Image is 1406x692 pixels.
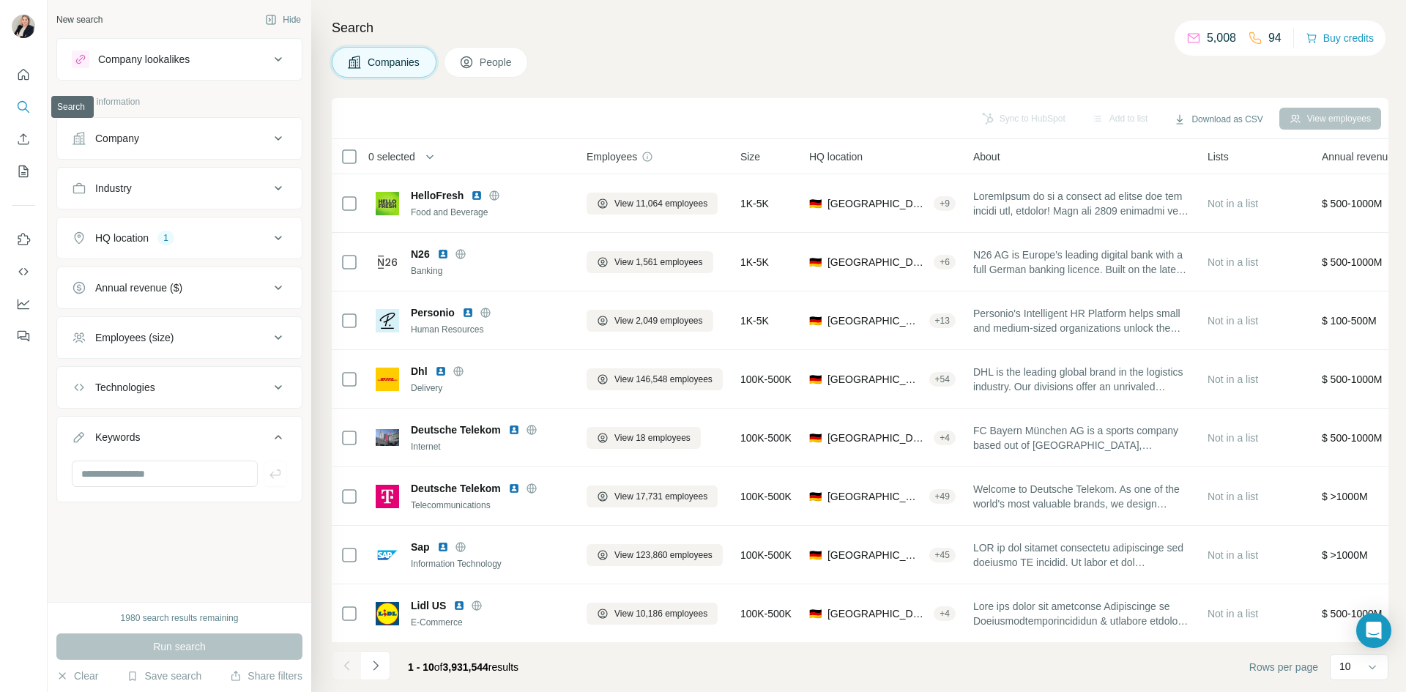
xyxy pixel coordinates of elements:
[411,206,569,219] div: Food and Beverage
[740,548,792,562] span: 100K-500K
[1208,198,1258,209] span: Not in a list
[973,482,1190,511] span: Welcome to Deutsche Telekom. As one of the world's most valuable brands, we design innovative sol...
[934,197,956,210] div: + 9
[56,95,302,108] p: Company information
[587,368,723,390] button: View 146,548 employees
[1268,29,1282,47] p: 94
[740,196,769,211] span: 1K-5K
[411,382,569,395] div: Delivery
[827,255,928,269] span: [GEOGRAPHIC_DATA], [GEOGRAPHIC_DATA]
[973,365,1190,394] span: DHL is the leading global brand in the logistics industry. Our divisions offer an unrivaled portf...
[587,310,713,332] button: View 2,049 employees
[614,256,703,269] span: View 1,561 employees
[827,196,928,211] span: [GEOGRAPHIC_DATA], [GEOGRAPHIC_DATA]
[973,149,1000,164] span: About
[1208,549,1258,561] span: Not in a list
[376,543,399,567] img: Logo of Sap
[809,255,822,269] span: 🇩🇪
[57,370,302,405] button: Technologies
[740,606,792,621] span: 100K-500K
[95,330,174,345] div: Employees (size)
[614,197,707,210] span: View 11,064 employees
[809,431,822,445] span: 🇩🇪
[934,607,956,620] div: + 4
[95,380,155,395] div: Technologies
[614,548,713,562] span: View 123,860 employees
[56,669,98,683] button: Clear
[973,540,1190,570] span: LOR ip dol sitamet consectetu adipiscinge sed doeiusmo TE incidid. Ut labor et dol magnaaliquae a...
[376,192,399,215] img: Logo of HelloFresh
[1322,549,1368,561] span: $ >1000M
[255,9,311,31] button: Hide
[973,599,1190,628] span: Lore ips dolor sit ametconse Adipiscinge se Doeiusmodtemporincididun & utlabore etdolore magn 23....
[435,365,447,377] img: LinkedIn logo
[934,431,956,444] div: + 4
[1322,149,1394,164] span: Annual revenue
[411,305,455,320] span: Personio
[127,669,201,683] button: Save search
[973,189,1190,218] span: LoremIpsum do si a consect ad elitse doe tem incidi utl, etdolor! Magn ali 2809 enimadmi ve Quisn...
[1249,660,1318,674] span: Rows per page
[121,611,239,625] div: 1980 search results remaining
[411,264,569,278] div: Banking
[1208,432,1258,444] span: Not in a list
[614,373,713,386] span: View 146,548 employees
[408,661,434,673] span: 1 - 10
[376,368,399,391] img: Logo of Dhl
[12,62,35,88] button: Quick start
[740,149,760,164] span: Size
[809,489,822,504] span: 🇩🇪
[587,427,701,449] button: View 18 employees
[453,600,465,611] img: LinkedIn logo
[1322,608,1383,620] span: $ 500-1000M
[411,616,569,629] div: E-Commerce
[57,121,302,156] button: Company
[1322,198,1383,209] span: $ 500-1000M
[480,55,513,70] span: People
[587,485,718,507] button: View 17,731 employees
[1208,491,1258,502] span: Not in a list
[809,149,863,164] span: HQ location
[411,598,446,613] span: Lidl US
[1322,373,1383,385] span: $ 500-1000M
[12,158,35,185] button: My lists
[57,320,302,355] button: Employees (size)
[1164,108,1273,130] button: Download as CSV
[411,540,430,554] span: Sap
[12,126,35,152] button: Enrich CSV
[95,280,182,295] div: Annual revenue ($)
[587,149,637,164] span: Employees
[57,270,302,305] button: Annual revenue ($)
[1208,315,1258,327] span: Not in a list
[1208,256,1258,268] span: Not in a list
[827,372,923,387] span: [GEOGRAPHIC_DATA], [GEOGRAPHIC_DATA]
[827,606,928,621] span: [GEOGRAPHIC_DATA], [GEOGRAPHIC_DATA]
[929,548,956,562] div: + 45
[95,231,149,245] div: HQ location
[443,661,488,673] span: 3,931,544
[361,651,390,680] button: Navigate to next page
[1207,29,1236,47] p: 5,008
[827,313,923,328] span: [GEOGRAPHIC_DATA], [GEOGRAPHIC_DATA]
[57,171,302,206] button: Industry
[411,499,569,512] div: Telecommunications
[614,490,707,503] span: View 17,731 employees
[411,323,569,336] div: Human Resources
[411,247,430,261] span: N26
[1306,28,1374,48] button: Buy credits
[57,42,302,77] button: Company lookalikes
[1208,373,1258,385] span: Not in a list
[376,250,399,274] img: Logo of N26
[95,131,139,146] div: Company
[508,483,520,494] img: LinkedIn logo
[376,429,399,447] img: Logo of Deutsche Telekom
[56,13,103,26] div: New search
[12,323,35,349] button: Feedback
[57,420,302,461] button: Keywords
[1322,256,1383,268] span: $ 500-1000M
[12,94,35,120] button: Search
[587,251,713,273] button: View 1,561 employees
[1356,613,1391,648] div: Open Intercom Messenger
[408,661,518,673] span: results
[368,55,421,70] span: Companies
